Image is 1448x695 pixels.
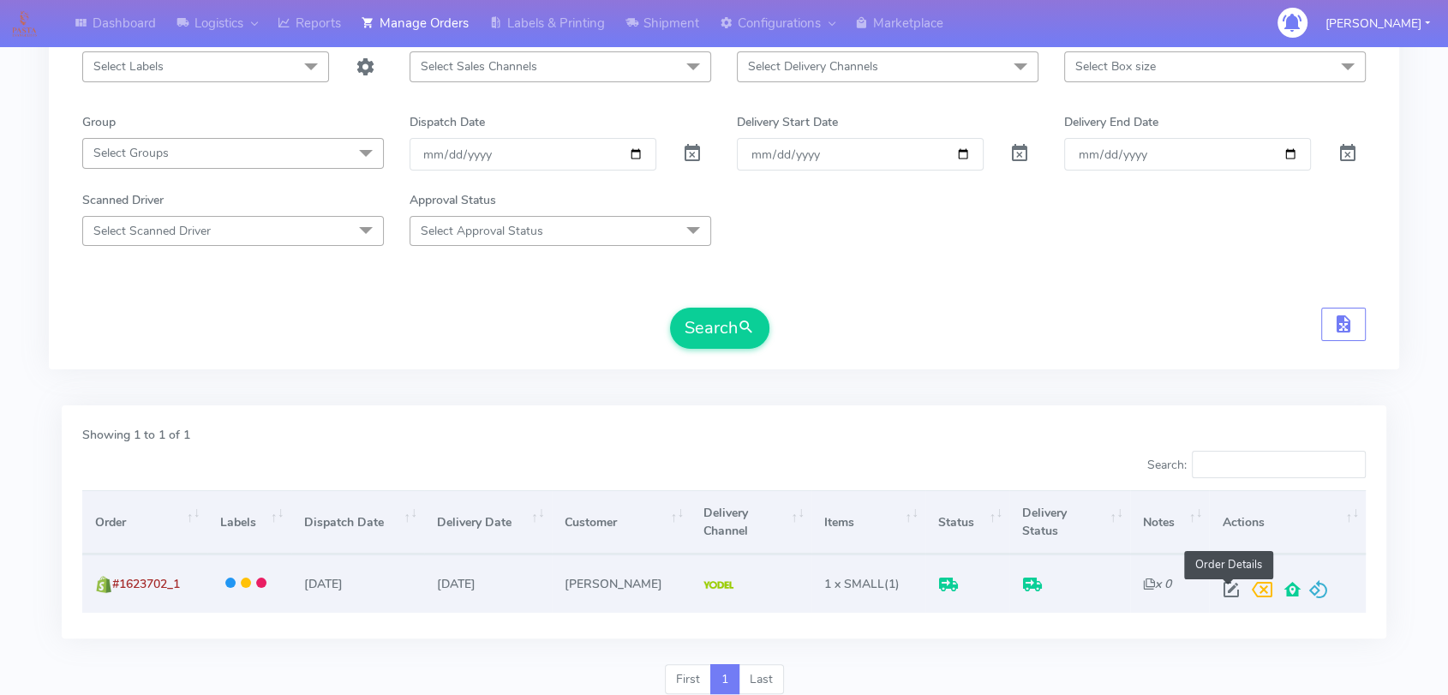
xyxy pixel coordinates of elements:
span: 1 x SMALL [824,576,884,592]
img: shopify.png [95,576,112,593]
label: Group [82,113,116,131]
button: Search [670,308,769,349]
label: Search: [1146,451,1366,478]
a: 1 [710,664,739,695]
label: Dispatch Date [410,113,485,131]
img: Yodel [703,581,733,590]
span: Select Groups [93,145,169,161]
th: Delivery Status: activate to sort column ascending [1009,490,1130,554]
th: Customer: activate to sort column ascending [552,490,691,554]
span: #1623702_1 [112,576,180,592]
th: Labels: activate to sort column ascending [207,490,291,554]
td: [DATE] [424,554,552,612]
span: Select Sales Channels [421,58,537,75]
label: Approval Status [410,191,496,209]
label: Delivery Start Date [737,113,838,131]
td: [PERSON_NAME] [552,554,691,612]
i: x 0 [1143,576,1171,592]
th: Delivery Date: activate to sort column ascending [424,490,552,554]
th: Actions: activate to sort column ascending [1209,490,1366,554]
label: Scanned Driver [82,191,164,209]
button: [PERSON_NAME] [1313,6,1443,41]
span: Select Box size [1075,58,1156,75]
th: Dispatch Date: activate to sort column ascending [291,490,424,554]
span: Select Scanned Driver [93,223,211,239]
th: Order: activate to sort column ascending [82,490,207,554]
th: Items: activate to sort column ascending [811,490,925,554]
th: Status: activate to sort column ascending [925,490,1009,554]
span: Select Labels [93,58,164,75]
label: Showing 1 to 1 of 1 [82,426,190,444]
span: Select Delivery Channels [748,58,878,75]
th: Delivery Channel: activate to sort column ascending [691,490,811,554]
td: [DATE] [291,554,424,612]
label: Delivery End Date [1064,113,1158,131]
th: Notes: activate to sort column ascending [1130,490,1209,554]
input: Search: [1192,451,1366,478]
span: Select Approval Status [421,223,543,239]
span: (1) [824,576,900,592]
